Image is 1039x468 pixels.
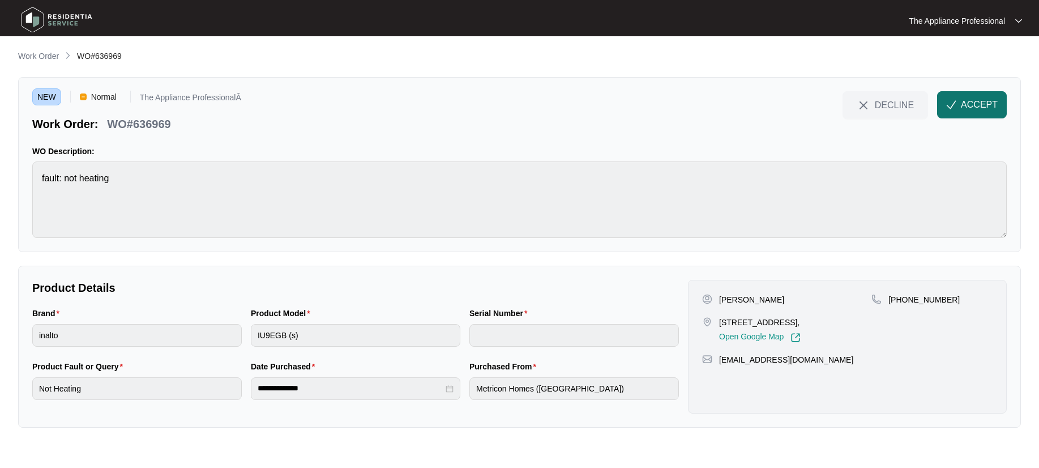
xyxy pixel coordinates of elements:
[469,308,532,319] label: Serial Number
[843,91,928,118] button: close-IconDECLINE
[961,98,998,112] span: ACCEPT
[32,377,242,400] input: Product Fault or Query
[63,51,72,60] img: chevron-right
[888,294,960,305] p: [PHONE_NUMBER]
[80,93,87,100] img: Vercel Logo
[251,361,319,372] label: Date Purchased
[719,294,784,305] p: [PERSON_NAME]
[140,93,241,105] p: The Appliance ProfessionalÂ
[1015,18,1022,24] img: dropdown arrow
[937,91,1007,118] button: check-IconACCEPT
[32,308,64,319] label: Brand
[251,324,460,347] input: Product Model
[857,99,870,112] img: close-Icon
[16,50,61,63] a: Work Order
[719,333,801,343] a: Open Google Map
[875,99,914,111] span: DECLINE
[258,382,443,394] input: Date Purchased
[251,308,315,319] label: Product Model
[32,116,98,132] p: Work Order:
[702,317,712,327] img: map-pin
[469,361,541,372] label: Purchased From
[702,354,712,364] img: map-pin
[469,377,679,400] input: Purchased From
[17,3,96,37] img: residentia service logo
[790,333,801,343] img: Link-External
[107,116,170,132] p: WO#636969
[469,324,679,347] input: Serial Number
[702,294,712,304] img: user-pin
[77,52,122,61] span: WO#636969
[32,361,127,372] label: Product Fault or Query
[909,15,1005,27] p: The Appliance Professional
[32,161,1007,238] textarea: fault: not heating
[871,294,882,304] img: map-pin
[946,100,956,110] img: check-Icon
[719,317,801,328] p: [STREET_ADDRESS],
[32,88,61,105] span: NEW
[18,50,59,62] p: Work Order
[32,324,242,347] input: Brand
[32,146,1007,157] p: WO Description:
[87,88,121,105] span: Normal
[719,354,853,365] p: [EMAIL_ADDRESS][DOMAIN_NAME]
[32,280,679,296] p: Product Details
